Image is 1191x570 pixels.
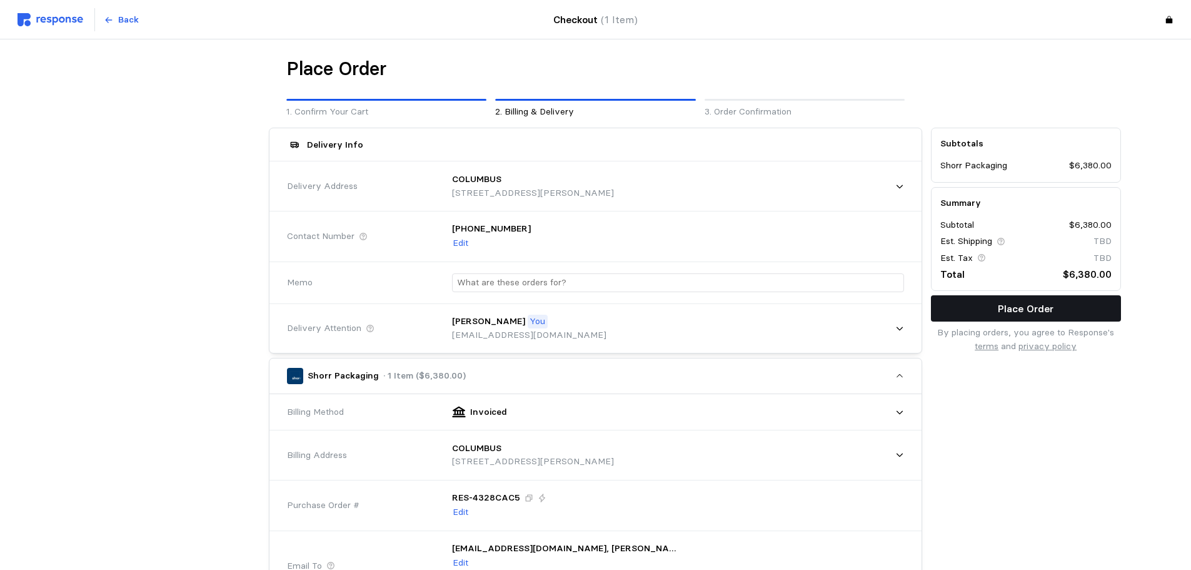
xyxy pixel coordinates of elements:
a: terms [975,340,998,352]
p: RES-4328CAC5 [452,491,520,505]
p: [PERSON_NAME] [452,315,525,328]
p: [STREET_ADDRESS][PERSON_NAME] [452,455,614,469]
p: Shorr Packaging [940,159,1007,173]
button: Edit [452,505,469,520]
p: 3. Order Confirmation [705,105,905,119]
p: [STREET_ADDRESS][PERSON_NAME] [452,186,614,200]
p: $6,380.00 [1069,218,1112,232]
p: $6,380.00 [1069,159,1112,173]
span: Contact Number [287,230,354,243]
p: You [530,315,545,328]
input: What are these orders for? [457,274,899,292]
span: Delivery Attention [287,322,361,335]
h5: Summary [940,196,1112,210]
span: Purchase Order # [287,499,359,512]
button: Back [97,8,146,32]
p: Edit [453,556,468,570]
p: Est. Shipping [940,235,992,248]
p: Shorr Packaging [308,369,379,383]
h4: Checkout [553,12,638,28]
p: Back [118,13,139,27]
p: COLUMBUS [452,442,501,455]
a: privacy policy [1018,340,1077,352]
button: Shorr Packaging· 1 Item ($6,380.00) [269,359,922,394]
button: Place Order [931,295,1121,322]
p: · 1 Item ($6,380.00) [383,369,466,383]
span: Billing Method [287,405,344,419]
h5: Subtotals [940,137,1112,150]
button: Edit [452,236,469,251]
p: [EMAIL_ADDRESS][DOMAIN_NAME] [452,328,606,342]
p: By placing orders, you agree to Response's and [931,326,1121,353]
p: 1. Confirm Your Cart [286,105,486,119]
p: TBD [1093,235,1112,248]
p: Edit [453,506,468,519]
h5: Delivery Info [307,138,363,151]
h1: Place Order [286,57,386,81]
p: Subtotal [940,218,974,232]
span: (1 Item) [601,14,638,26]
p: Edit [453,237,468,250]
span: Billing Address [287,449,347,462]
p: [PHONE_NUMBER] [452,222,531,236]
p: COLUMBUS [452,173,501,186]
p: Total [940,267,965,282]
p: [EMAIL_ADDRESS][DOMAIN_NAME], [PERSON_NAME][DOMAIN_NAME][EMAIL_ADDRESS][PERSON_NAME][PERSON_NAME]... [452,542,678,556]
p: TBD [1093,252,1112,265]
p: Est. Tax [940,252,973,265]
img: svg%3e [18,13,83,26]
span: Memo [287,276,313,290]
p: 2. Billing & Delivery [495,105,695,119]
p: Invoiced [470,405,507,419]
p: $6,380.00 [1063,267,1112,282]
span: Delivery Address [287,180,358,193]
p: Place Order [998,301,1053,317]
